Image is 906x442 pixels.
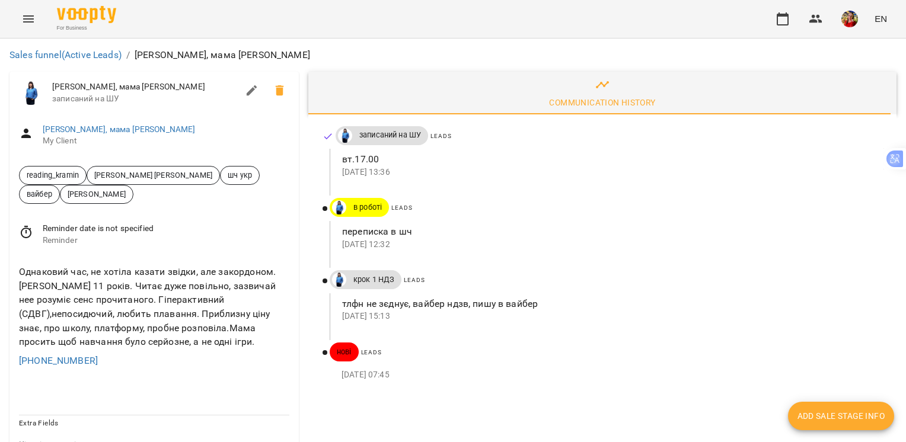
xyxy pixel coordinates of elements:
[875,12,887,25] span: EN
[9,49,122,60] a: Sales funnel(Active Leads)
[404,277,425,283] span: Leads
[43,124,196,134] a: [PERSON_NAME], мама [PERSON_NAME]
[346,274,401,285] span: крок 1 НДЗ
[14,5,43,33] button: Menu
[330,273,346,287] a: Дащенко Аня
[135,48,310,62] p: [PERSON_NAME], мама [PERSON_NAME]
[221,169,259,181] span: шч укр
[9,48,897,62] nav: breadcrumb
[338,129,352,143] img: Дащенко Аня
[342,297,878,311] p: тлфн не зєднує, вайбер ндзв, пишу в вайбер
[43,235,289,246] span: Reminder
[20,188,59,200] span: вайбер
[87,169,219,181] span: [PERSON_NAME] [PERSON_NAME]
[391,204,412,211] span: Leads
[19,355,98,366] a: [PHONE_NUMBER]
[19,81,43,105] img: Дащенко Аня
[342,152,878,166] p: вт.17.00
[19,419,59,427] span: Extra Fields
[126,48,130,62] li: /
[330,200,346,214] a: Дащенко Аня
[346,202,389,213] span: в роботі
[797,409,885,423] span: Add Sale Stage info
[52,93,238,105] span: записаний на ШУ
[43,223,289,235] span: Reminder date is not specified
[870,8,892,30] button: EN
[43,135,289,147] span: My Client
[332,200,346,214] img: Дащенко Аня
[788,402,894,430] button: Add Sale Stage info
[57,6,116,23] img: Voopty Logo
[330,347,359,357] span: нові
[342,166,878,178] p: [DATE] 13:36
[336,129,352,143] a: Дащенко Аня
[57,24,116,32] span: For Business
[52,81,238,93] span: [PERSON_NAME], мама [PERSON_NAME]
[342,310,878,322] p: [DATE] 15:13
[332,273,346,287] img: Дащенко Аня
[430,133,451,139] span: Leads
[352,130,428,140] span: записаний на ШУ
[17,262,292,351] div: Однаковий час, не хотіла казати звідки, але закордоном.[PERSON_NAME] 11 років. Читає дуже повільн...
[841,11,858,27] img: 5e634735370bbb5983f79fa1b5928c88.png
[549,95,655,110] div: Communication History
[342,225,878,239] p: переписка в шч
[361,349,382,355] span: Leads
[342,369,878,381] p: [DATE] 07:45
[20,169,86,181] span: reading_kramin
[342,239,878,251] p: [DATE] 12:32
[60,188,133,200] span: [PERSON_NAME]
